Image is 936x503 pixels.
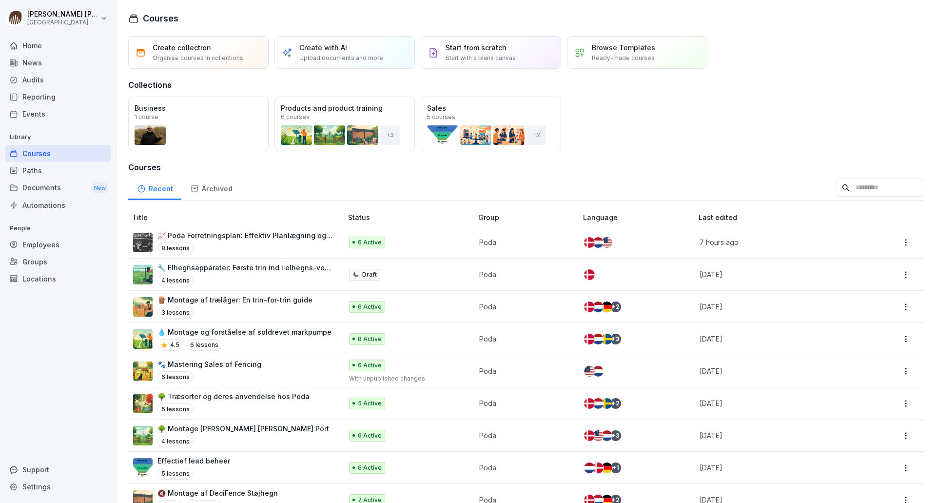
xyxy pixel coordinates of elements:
p: Last edited [699,212,867,222]
p: 4.5 [170,341,179,349]
p: People [5,221,111,236]
a: Groups [5,253,111,270]
div: + 3 [610,334,621,344]
p: 5 courses [427,114,455,120]
img: dk.svg [593,463,604,473]
img: jizd591trzcmgkwg7phjhdyp.png [133,426,153,445]
img: dk.svg [584,430,595,441]
a: Home [5,37,111,54]
img: se.svg [602,334,612,344]
p: 7 hours ago [700,237,855,247]
p: Poda [479,302,567,312]
p: Poda [479,366,567,376]
p: [GEOGRAPHIC_DATA] [27,19,98,26]
p: Poda [479,334,567,344]
img: dk.svg [584,398,595,409]
p: [DATE] [700,398,855,408]
a: Products and product training6 courses+3 [274,97,415,151]
a: Archived [181,175,241,200]
a: News [5,54,111,71]
img: nl.svg [593,237,604,248]
p: [DATE] [700,334,855,344]
p: [DATE] [700,269,855,280]
p: 6 Active [358,463,382,472]
div: + 2 [526,125,546,145]
a: Reporting [5,88,111,105]
p: Create collection [153,42,211,53]
img: us.svg [602,237,612,248]
h1: Courses [143,12,178,25]
img: nl.svg [593,334,604,344]
p: [DATE] [700,302,855,312]
img: ii4te864lx8a59yyzo957qwk.png [133,458,153,478]
p: 1 course [135,114,158,120]
img: dk.svg [584,237,595,248]
div: + 2 [610,302,621,312]
a: Automations [5,197,111,214]
p: Draft [362,270,377,279]
p: 6 Active [358,302,382,311]
p: Start with a blank canvas [446,54,516,62]
img: dk.svg [584,269,595,280]
p: [DATE] [700,366,855,376]
img: de.svg [602,463,612,473]
img: dk.svg [584,302,595,312]
p: 6 lessons [157,371,194,383]
p: 🌳 Montage [PERSON_NAME] [PERSON_NAME] Port [157,423,329,434]
img: fj77uby0edc8j7511z6kteqq.png [133,265,153,284]
p: 6 Active [358,431,382,440]
a: Recent [128,175,181,200]
p: Upload documents and more [299,54,383,62]
p: Poda [479,430,567,441]
p: 6 Active [358,361,382,370]
a: Settings [5,478,111,495]
p: 🪵 Montage af trælåger: En trin-for-trin guide [157,295,312,305]
p: With unpublished changes [349,374,463,383]
div: Documents [5,179,111,197]
p: 6 courses [281,114,310,120]
p: 🔧 Elhegnsapparater: Første trin ind i elhegns-verdenen [157,262,332,273]
p: 6 lessons [186,339,222,351]
div: Employees [5,236,111,253]
p: Start from scratch [446,42,507,53]
a: Courses [5,145,111,162]
a: Locations [5,270,111,287]
p: 8 lessons [157,242,194,254]
p: [PERSON_NAME] [PERSON_NAME] [27,10,98,19]
p: Sales [427,103,555,113]
div: New [92,182,108,194]
p: 🌳 Træsorter og deres anvendelse hos Poda [157,391,310,402]
img: nl.svg [602,430,612,441]
p: 🐾 Mastering Sales of Fencing [157,359,261,369]
img: nl.svg [584,463,595,473]
p: 🔇 Montage af DeciFence Støjhegn [157,488,278,498]
img: iitrrchdpqggmo7zvf685sph.png [133,297,153,317]
a: Events [5,105,111,122]
p: 5 lessons [157,468,194,480]
div: + 1 [610,463,621,473]
p: [DATE] [700,463,855,473]
p: 4 lessons [157,275,194,286]
p: Products and product training [281,103,409,113]
p: Group [478,212,579,222]
p: 3 lessons [157,307,194,319]
a: Business1 course [128,97,269,151]
p: [DATE] [700,430,855,441]
p: Poda [479,398,567,408]
div: + 3 [380,125,400,145]
h3: Collections [128,79,172,91]
p: Browse Templates [592,42,655,53]
div: + 3 [610,430,621,441]
p: Poda [479,463,567,473]
p: Organise courses in collections [153,54,243,62]
img: wy6jvvzx1dplnljbx559lfsf.png [133,233,153,252]
img: us.svg [584,366,595,377]
img: nl.svg [593,366,604,377]
p: Title [132,212,344,222]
